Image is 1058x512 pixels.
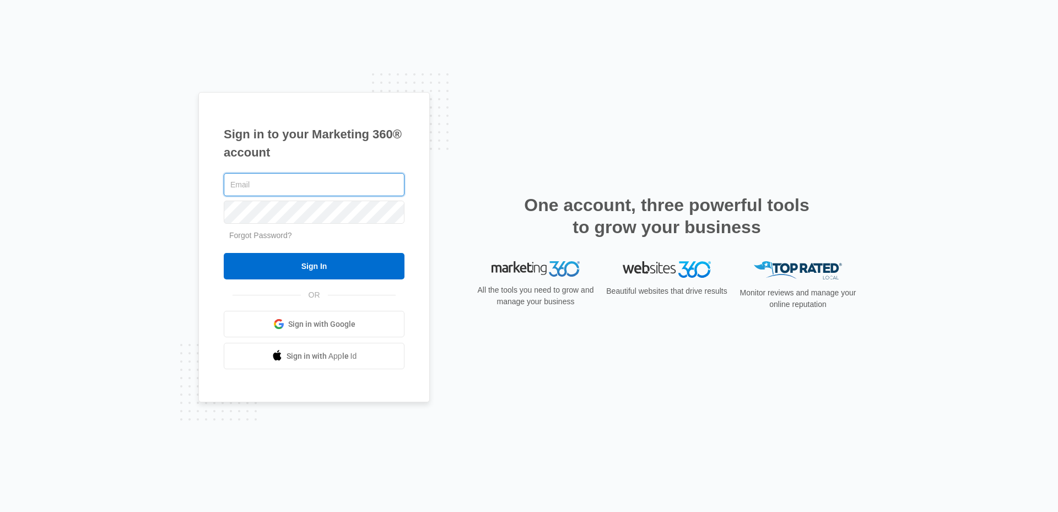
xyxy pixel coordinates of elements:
span: OR [301,289,328,301]
img: Marketing 360 [492,261,580,277]
p: All the tools you need to grow and manage your business [474,284,597,308]
h2: One account, three powerful tools to grow your business [521,194,813,238]
img: Top Rated Local [754,261,842,279]
input: Email [224,173,404,196]
span: Sign in with Google [288,319,355,330]
input: Sign In [224,253,404,279]
img: Websites 360 [623,261,711,277]
p: Beautiful websites that drive results [605,285,728,297]
a: Sign in with Google [224,311,404,337]
h1: Sign in to your Marketing 360® account [224,125,404,161]
a: Forgot Password? [229,231,292,240]
p: Monitor reviews and manage your online reputation [736,287,860,310]
span: Sign in with Apple Id [287,351,357,362]
a: Sign in with Apple Id [224,343,404,369]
